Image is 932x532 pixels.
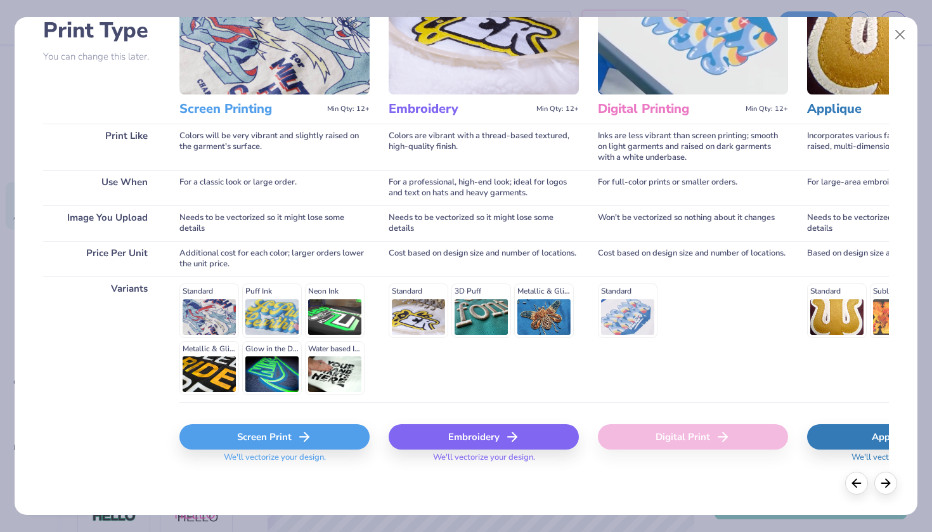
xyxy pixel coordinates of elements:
div: Won't be vectorized so nothing about it changes [598,205,788,241]
div: Digital Print [598,424,788,450]
div: Cost based on design size and number of locations. [389,241,579,276]
div: Print Like [43,124,160,170]
div: Price Per Unit [43,241,160,276]
div: Use When [43,170,160,205]
div: Image You Upload [43,205,160,241]
span: Min Qty: 12+ [536,105,579,114]
div: Additional cost for each color; larger orders lower the unit price. [179,241,370,276]
h3: Digital Printing [598,101,741,117]
div: Cost based on design size and number of locations. [598,241,788,276]
span: We'll vectorize your design. [428,452,540,470]
div: For full-color prints or smaller orders. [598,170,788,205]
button: Close [888,23,912,47]
div: Needs to be vectorized so it might lose some details [389,205,579,241]
div: Variants [43,276,160,402]
div: Needs to be vectorized so it might lose some details [179,205,370,241]
div: Screen Print [179,424,370,450]
span: Min Qty: 12+ [746,105,788,114]
h3: Embroidery [389,101,531,117]
div: Inks are less vibrant than screen printing; smooth on light garments and raised on dark garments ... [598,124,788,170]
div: For a classic look or large order. [179,170,370,205]
p: You can change this later. [43,51,160,62]
div: Colors are vibrant with a thread-based textured, high-quality finish. [389,124,579,170]
h3: Screen Printing [179,101,322,117]
span: Min Qty: 12+ [327,105,370,114]
span: We'll vectorize your design. [219,452,331,470]
div: For a professional, high-end look; ideal for logos and text on hats and heavy garments. [389,170,579,205]
div: Embroidery [389,424,579,450]
div: Colors will be very vibrant and slightly raised on the garment's surface. [179,124,370,170]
